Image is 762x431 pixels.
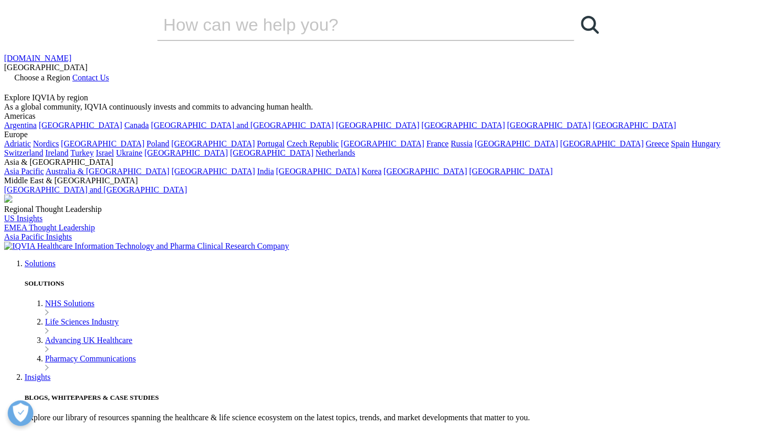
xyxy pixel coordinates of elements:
[276,167,359,176] a: [GEOGRAPHIC_DATA]
[426,139,449,148] a: France
[257,139,285,148] a: Portugal
[116,148,143,157] a: Ukraine
[4,167,44,176] a: Asia Pacific
[39,121,122,130] a: [GEOGRAPHIC_DATA]
[4,112,758,121] div: Americas
[33,139,59,148] a: Nordics
[691,139,720,148] a: Hungary
[4,93,758,102] div: Explore IQVIA by region
[25,279,758,288] h5: SOLUTIONS
[507,121,591,130] a: [GEOGRAPHIC_DATA]
[361,167,381,176] a: Korea
[46,167,169,176] a: Australia & [GEOGRAPHIC_DATA]
[4,214,42,223] a: US Insights
[474,139,558,148] a: [GEOGRAPHIC_DATA]
[4,54,72,62] a: [DOMAIN_NAME]
[146,139,169,148] a: Poland
[4,139,31,148] a: Adriatic
[451,139,473,148] a: Russia
[574,9,605,40] a: Search
[341,139,424,148] a: [GEOGRAPHIC_DATA]
[4,158,758,167] div: Asia & [GEOGRAPHIC_DATA]
[4,185,187,194] a: [GEOGRAPHIC_DATA] and [GEOGRAPHIC_DATA]
[25,259,55,268] a: Solutions
[4,205,758,214] div: Regional Thought Leadership
[469,167,553,176] a: [GEOGRAPHIC_DATA]
[45,354,136,363] a: Pharmacy Communications
[25,413,758,422] p: Explore our library of resources spanning the healthcare & life science ecosystem on the latest t...
[645,139,668,148] a: Greece
[61,139,144,148] a: [GEOGRAPHIC_DATA]
[4,121,37,130] a: Argentina
[560,139,643,148] a: [GEOGRAPHIC_DATA]
[4,242,289,251] img: IQVIA Healthcare Information Technology and Pharma Clinical Research Company
[4,148,43,157] a: Switzerland
[45,336,133,344] a: Advancing UK Healthcare
[315,148,355,157] a: Netherlands
[383,167,467,176] a: [GEOGRAPHIC_DATA]
[257,167,274,176] a: India
[171,139,255,148] a: [GEOGRAPHIC_DATA]
[25,394,758,402] h5: BLOGS, WHITEPAPERS & CASE STUDIES
[4,223,95,232] a: EMEA Thought Leadership
[25,373,51,381] a: Insights
[45,148,68,157] a: Ireland
[144,148,228,157] a: [GEOGRAPHIC_DATA]
[14,73,70,82] span: Choose a Region
[96,148,114,157] a: Israel
[72,73,109,82] a: Contact Us
[671,139,689,148] a: Spain
[4,232,72,241] a: Asia Pacific Insights
[70,148,94,157] a: Turkey
[45,317,119,326] a: Life Sciences Industry
[4,195,12,203] img: 2093_analyzing-data-using-big-screen-display-and-laptop.png
[157,9,545,40] input: Search
[421,121,505,130] a: [GEOGRAPHIC_DATA]
[8,400,33,426] button: Open Preferences
[287,139,339,148] a: Czech Republic
[4,63,758,72] div: [GEOGRAPHIC_DATA]
[45,299,94,308] a: NHS Solutions
[230,148,313,157] a: [GEOGRAPHIC_DATA]
[4,176,758,185] div: Middle East & [GEOGRAPHIC_DATA]
[336,121,419,130] a: [GEOGRAPHIC_DATA]
[581,16,599,34] svg: Search
[171,167,255,176] a: [GEOGRAPHIC_DATA]
[593,121,676,130] a: [GEOGRAPHIC_DATA]
[4,102,758,112] div: As a global community, IQVIA continuously invests and commits to advancing human health.
[151,121,334,130] a: [GEOGRAPHIC_DATA] and [GEOGRAPHIC_DATA]
[124,121,149,130] a: Canada
[4,130,758,139] div: Europe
